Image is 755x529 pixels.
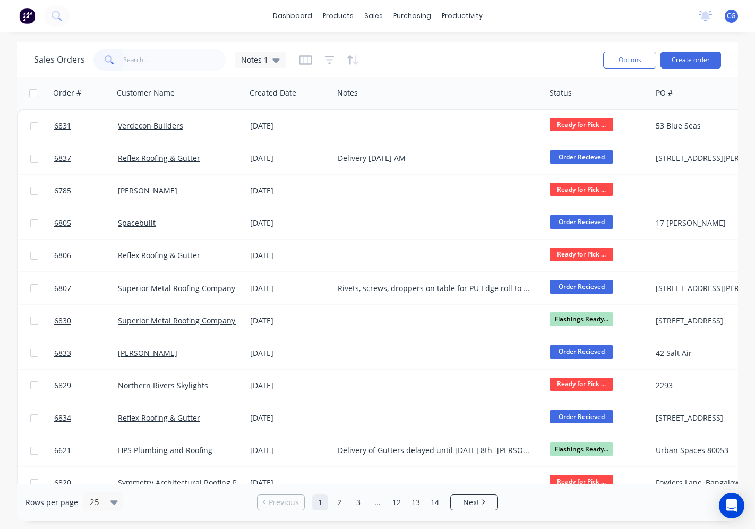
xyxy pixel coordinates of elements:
[53,88,81,98] div: Order #
[54,185,71,196] span: 6785
[331,494,347,510] a: Page 2
[388,8,436,24] div: purchasing
[250,153,329,164] div: [DATE]
[54,142,118,174] a: 6837
[550,475,613,488] span: Ready for Pick ...
[268,8,318,24] a: dashboard
[54,434,118,466] a: 6621
[408,494,424,510] a: Page 13
[250,283,329,294] div: [DATE]
[54,240,118,271] a: 6806
[727,11,736,21] span: CG
[250,315,329,326] div: [DATE]
[550,312,613,326] span: Flashings Ready...
[250,218,329,228] div: [DATE]
[312,494,328,510] a: Page 1 is your current page
[54,467,118,499] a: 6820
[389,494,405,510] a: Page 12
[54,175,118,207] a: 6785
[54,413,71,423] span: 6834
[719,493,744,518] div: Open Intercom Messenger
[118,250,200,260] a: Reflex Roofing & Gutter
[54,250,71,261] span: 6806
[463,497,479,508] span: Next
[550,150,613,164] span: Order Recieved
[451,497,497,508] a: Next page
[118,413,200,423] a: Reflex Roofing & Gutter
[54,380,71,391] span: 6829
[550,442,613,456] span: Flashings Ready...
[250,413,329,423] div: [DATE]
[603,52,656,69] button: Options
[550,280,613,293] span: Order Recieved
[54,218,71,228] span: 6805
[54,272,118,304] a: 6807
[34,55,85,65] h1: Sales Orders
[427,494,443,510] a: Page 14
[118,185,177,195] a: [PERSON_NAME]
[54,348,71,359] span: 6833
[550,118,613,131] span: Ready for Pick ...
[550,248,613,261] span: Ready for Pick ...
[350,494,366,510] a: Page 3
[338,153,531,164] div: Delivery [DATE] AM
[250,348,329,359] div: [DATE]
[118,153,200,163] a: Reflex Roofing & Gutter
[338,283,531,294] div: Rivets, screws, droppers on table for PU Edge roll to pick up by [PERSON_NAME] as [DATE] MG [DATE]
[118,348,177,358] a: [PERSON_NAME]
[250,88,296,98] div: Created Date
[118,283,261,293] a: Superior Metal Roofing Company Pty Ltd
[118,380,208,390] a: Northern Rivers Skylights
[54,283,71,294] span: 6807
[337,88,358,98] div: Notes
[54,445,71,456] span: 6621
[118,121,183,131] a: Verdecon Builders
[250,445,329,456] div: [DATE]
[258,497,304,508] a: Previous page
[250,380,329,391] div: [DATE]
[54,337,118,369] a: 6833
[54,305,118,337] a: 6830
[25,497,78,508] span: Rows per page
[118,445,212,455] a: HPS Plumbing and Roofing
[123,49,227,71] input: Search...
[550,183,613,196] span: Ready for Pick ...
[436,8,488,24] div: productivity
[118,218,156,228] a: Spacebuilt
[370,494,385,510] a: Jump forward
[550,345,613,359] span: Order Recieved
[250,477,329,488] div: [DATE]
[117,88,175,98] div: Customer Name
[54,153,71,164] span: 6837
[550,88,572,98] div: Status
[550,378,613,391] span: Ready for Pick ...
[54,370,118,402] a: 6829
[118,315,261,326] a: Superior Metal Roofing Company Pty Ltd
[54,402,118,434] a: 6834
[359,8,388,24] div: sales
[250,185,329,196] div: [DATE]
[19,8,35,24] img: Factory
[250,250,329,261] div: [DATE]
[269,497,299,508] span: Previous
[54,207,118,239] a: 6805
[54,110,118,142] a: 6831
[656,88,673,98] div: PO #
[660,52,721,69] button: Create order
[318,8,359,24] div: products
[54,121,71,131] span: 6831
[253,494,502,510] ul: Pagination
[241,54,268,65] span: Notes 1
[338,445,531,456] div: Delivery of Gutters delayed until [DATE] 8th -[PERSON_NAME][MEDICAL_DATA] pen picked up [DATE] gu...
[250,121,329,131] div: [DATE]
[54,477,71,488] span: 6820
[54,315,71,326] span: 6830
[550,410,613,423] span: Order Recieved
[118,477,256,488] a: Symmetry Architectural Roofing Pty Ltd
[550,215,613,228] span: Order Recieved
